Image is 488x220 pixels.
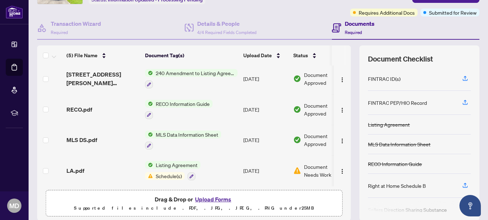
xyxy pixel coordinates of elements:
img: Status Icon [145,131,153,138]
span: Required [51,30,68,35]
img: Document Status [293,167,301,175]
img: Document Status [293,136,301,144]
button: Status IconListing AgreementStatus IconSchedule(s) [145,161,200,180]
button: Logo [337,104,348,115]
td: [DATE] [240,63,290,94]
th: Upload Date [240,45,290,65]
img: Status Icon [145,161,153,169]
button: Status IconRECO Information Guide [145,100,213,119]
span: Document Approved [304,71,348,87]
span: 240 Amendment to Listing Agreement - Authority to Offer for Sale Price Change/Extension/Amendment(s) [153,69,238,77]
img: Logo [339,168,345,174]
span: 4/4 Required Fields Completed [197,30,257,35]
span: (5) File Name [66,52,98,59]
button: Status Icon240 Amendment to Listing Agreement - Authority to Offer for Sale Price Change/Extensio... [145,69,238,88]
img: Logo [339,77,345,83]
span: Drag & Drop orUpload FormsSupported files include .PDF, .JPG, .JPEG, .PNG under25MB [46,190,342,217]
div: FINTRAC PEP/HIO Record [368,99,427,107]
h4: Documents [345,19,374,28]
img: Logo [339,138,345,144]
img: Status Icon [145,172,153,180]
button: Open asap [459,195,481,216]
h4: Transaction Wizard [51,19,101,28]
img: Document Status [293,106,301,113]
td: [DATE] [240,125,290,156]
span: LA.pdf [66,166,84,175]
th: Status [290,45,351,65]
span: Submitted for Review [429,9,477,16]
img: logo [6,5,23,19]
button: Logo [337,73,348,84]
td: [DATE] [240,155,290,186]
span: MLS Data Information Sheet [153,131,221,138]
span: Schedule(s) [153,172,185,180]
div: Right at Home Schedule B [368,182,426,190]
div: RECO Information Guide [368,160,422,168]
div: Listing Agreement [368,121,410,128]
button: Status IconMLS Data Information Sheet [145,131,221,150]
img: Status Icon [145,69,153,77]
span: RECO.pdf [66,105,92,114]
th: Document Tag(s) [142,45,240,65]
div: FINTRAC ID(s) [368,75,400,83]
span: RECO Information Guide [153,100,213,108]
span: MLS DS.pdf [66,136,97,144]
th: (5) File Name [64,45,142,65]
span: Listing Agreement [153,161,200,169]
span: Drag & Drop or [155,195,233,204]
span: Document Approved [304,102,348,117]
img: Logo [339,107,345,113]
span: Document Needs Work [304,163,341,179]
span: Requires Additional Docs [359,9,415,16]
img: Document Status [293,75,301,83]
h4: Details & People [197,19,257,28]
span: Required [345,30,362,35]
span: Document Checklist [368,54,433,64]
button: Logo [337,165,348,176]
span: Upload Date [243,52,272,59]
img: Status Icon [145,100,153,108]
button: Logo [337,134,348,146]
div: MLS Data Information Sheet [368,140,430,148]
span: Document Approved [304,132,348,148]
td: [DATE] [240,94,290,125]
button: Upload Forms [193,195,233,204]
span: Status [293,52,308,59]
span: MD [9,201,19,211]
span: [STREET_ADDRESS][PERSON_NAME] AMENDMENT LA PRICE.pdf [66,70,139,87]
p: Supported files include .PDF, .JPG, .JPEG, .PNG under 25 MB [50,204,338,212]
